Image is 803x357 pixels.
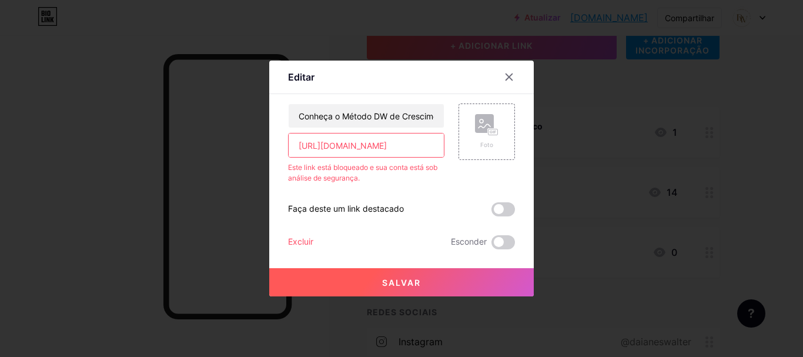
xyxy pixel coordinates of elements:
[382,278,421,288] font: Salvar
[288,203,404,213] font: Faça deste um link destacado
[289,134,444,157] input: URL
[451,236,487,246] font: Esconder
[288,163,437,182] font: Este link está bloqueado e sua conta está sob análise de segurança.
[289,104,444,128] input: Título
[269,268,534,296] button: Salvar
[480,141,493,148] font: Foto
[288,71,314,83] font: Editar
[288,236,313,246] font: Excluir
